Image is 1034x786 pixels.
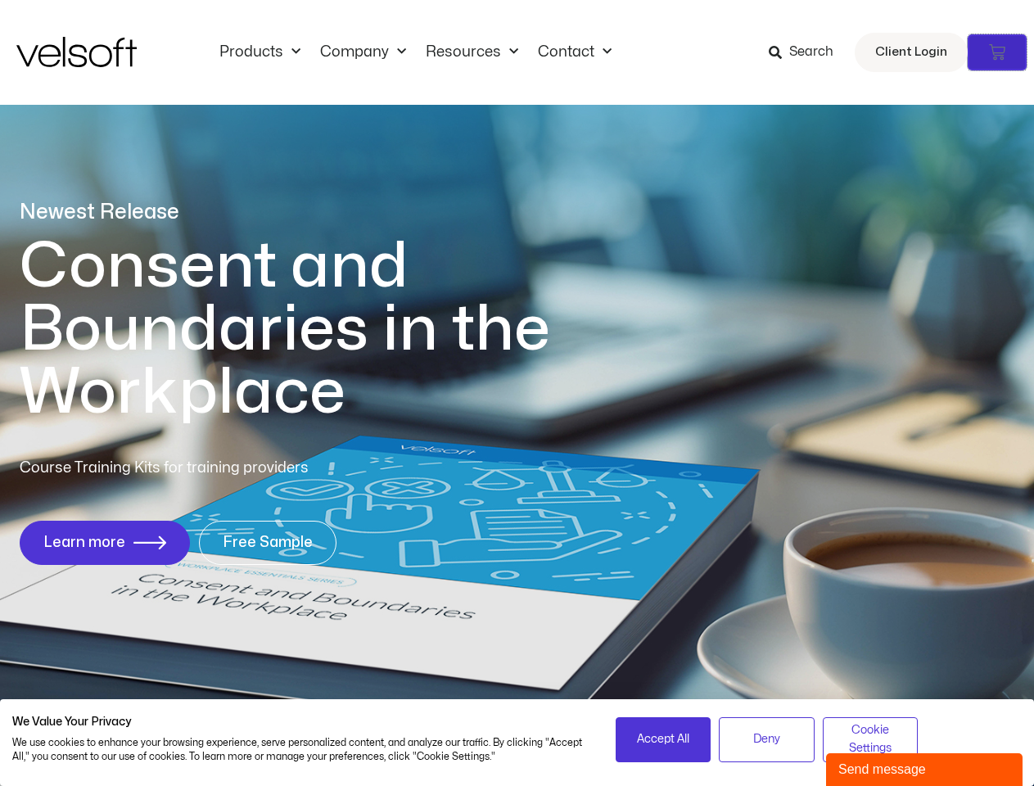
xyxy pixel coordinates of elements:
[20,457,427,480] p: Course Training Kits for training providers
[20,521,190,565] a: Learn more
[210,43,310,61] a: ProductsMenu Toggle
[20,235,617,424] h1: Consent and Boundaries in the Workplace
[719,717,815,762] button: Deny all cookies
[855,33,968,72] a: Client Login
[199,521,336,565] a: Free Sample
[416,43,528,61] a: ResourcesMenu Toggle
[833,721,908,758] span: Cookie Settings
[753,730,780,748] span: Deny
[12,736,591,764] p: We use cookies to enhance your browsing experience, serve personalized content, and analyze our t...
[43,535,125,551] span: Learn more
[12,715,591,730] h2: We Value Your Privacy
[310,43,416,61] a: CompanyMenu Toggle
[875,42,947,63] span: Client Login
[16,37,137,67] img: Velsoft Training Materials
[616,717,711,762] button: Accept all cookies
[210,43,621,61] nav: Menu
[637,730,689,748] span: Accept All
[223,535,313,551] span: Free Sample
[769,38,845,66] a: Search
[528,43,621,61] a: ContactMenu Toggle
[789,42,833,63] span: Search
[823,717,919,762] button: Adjust cookie preferences
[20,198,617,227] p: Newest Release
[826,750,1026,786] iframe: chat widget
